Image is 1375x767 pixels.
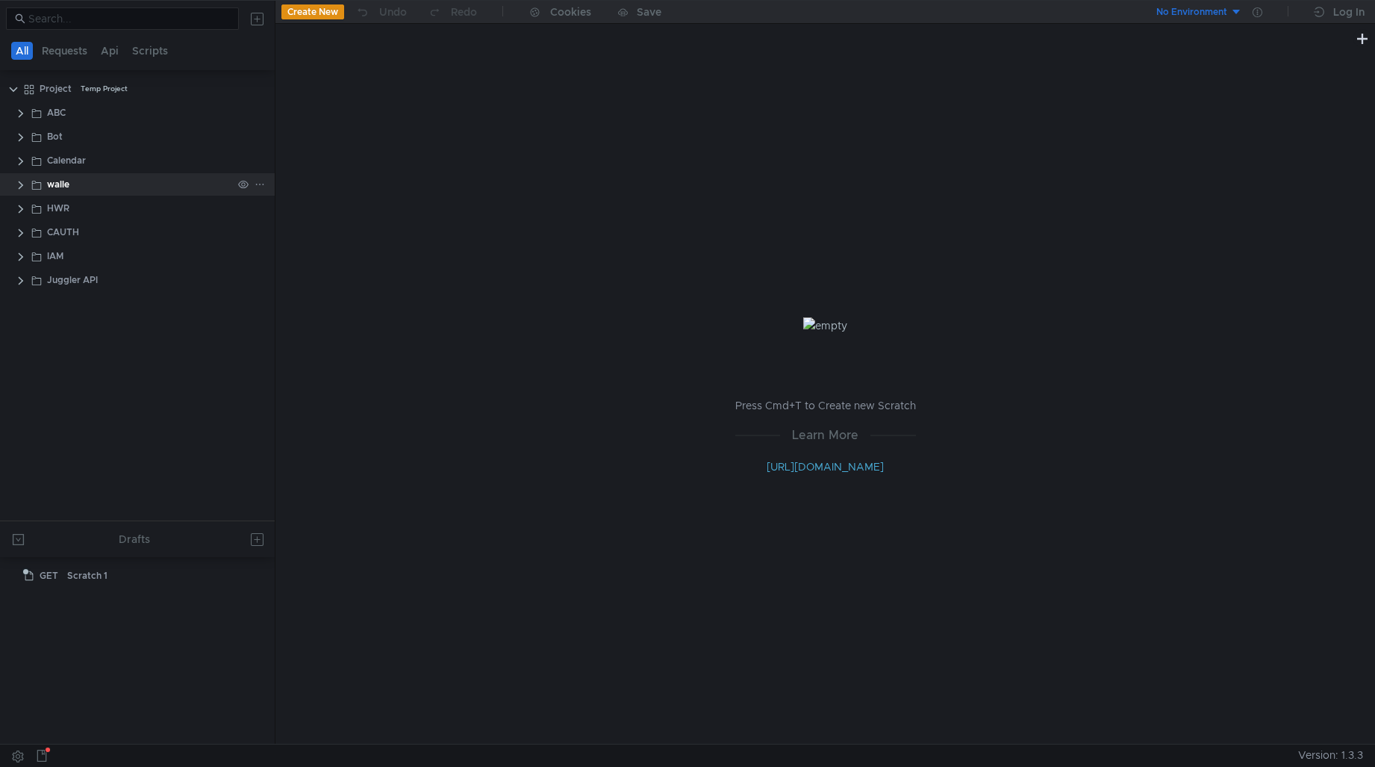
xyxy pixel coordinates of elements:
div: Bot [47,125,63,148]
span: Learn More [780,426,870,444]
span: GET [40,565,58,587]
div: Temp Project [81,78,128,100]
div: CAUTH [47,221,79,243]
img: empty [803,317,847,334]
div: Project [40,78,72,100]
button: Api [96,42,123,60]
button: All [11,42,33,60]
div: Log In [1333,3,1365,21]
div: Drafts [119,530,150,548]
div: Save [637,7,661,17]
div: Redo [451,3,477,21]
button: Create New [281,4,344,19]
button: Undo [344,1,417,23]
div: Cookies [550,3,591,21]
span: Version: 1.3.3 [1298,745,1363,766]
div: Juggler API [47,269,98,291]
input: Search... [28,10,230,27]
div: IAM [47,245,63,267]
button: Scripts [128,42,172,60]
div: Undo [379,3,407,21]
div: walle [47,173,69,196]
p: Press Cmd+T to Create new Scratch [735,397,916,414]
div: Calendar [47,149,86,172]
button: Requests [37,42,92,60]
button: Redo [417,1,487,23]
div: Scratch 1 [67,565,107,587]
div: HWR [47,197,69,220]
div: No Environment [1156,5,1227,19]
div: ABC [47,102,66,124]
a: [URL][DOMAIN_NAME] [767,460,884,473]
